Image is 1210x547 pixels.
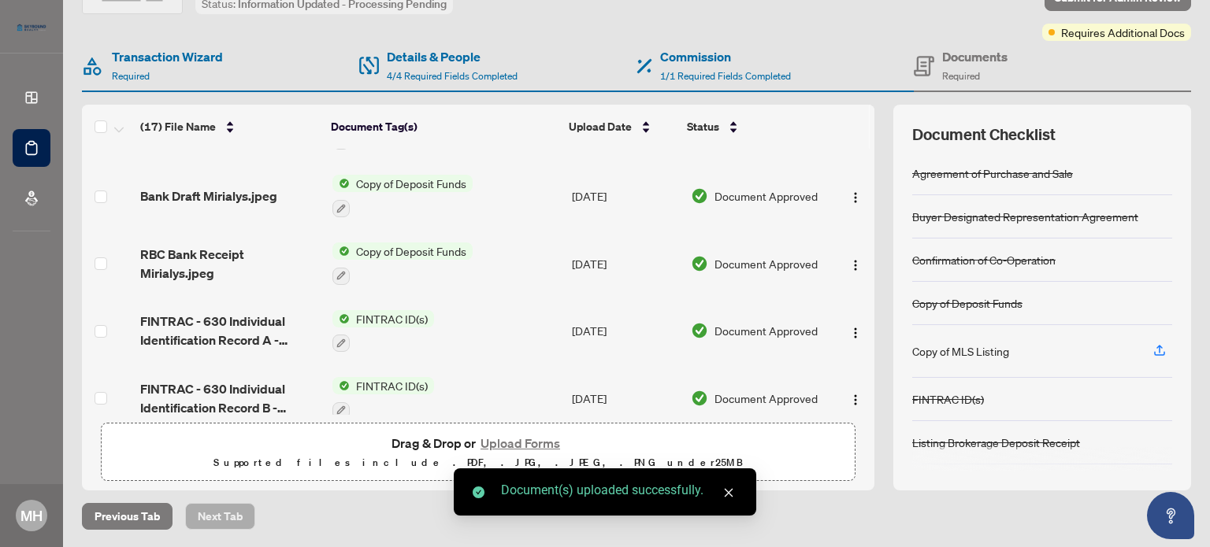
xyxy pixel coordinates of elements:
img: Logo [849,259,862,272]
th: (17) File Name [134,105,325,149]
div: Confirmation of Co-Operation [912,251,1056,268]
div: Buyer Designated Representation Agreement [912,208,1138,225]
span: FINTRAC - 630 Individual Identification Record B - PropTx-OREA_[DATE] 14_47_49.pdf [140,379,319,417]
div: Agreement of Purchase and Sale [912,164,1073,182]
span: close [723,487,734,498]
span: check-circle [473,486,484,498]
button: Status IconFINTRAC ID(s) [332,310,434,353]
div: Listing Brokerage Deposit Receipt [912,434,1080,451]
p: Supported files include .PDF, .JPG, .JPEG, .PNG under 25 MB [111,453,845,472]
th: Upload Date [562,105,680,149]
button: Status IconCopy of Deposit Funds [332,242,473,285]
span: Required [112,70,150,82]
img: logo [13,20,50,35]
img: Document Status [691,187,708,205]
img: Logo [849,394,862,406]
span: Drag & Drop orUpload FormsSupported files include .PDF, .JPG, .JPEG, .PNG under25MB [102,423,855,482]
span: Document Approved [714,187,818,205]
h4: Documents [942,47,1008,66]
span: Document Approved [714,322,818,339]
div: Copy of Deposit Funds [912,294,1023,312]
img: Status Icon [332,377,350,394]
h4: Commission [660,47,791,66]
span: Document Approved [714,390,818,407]
img: Document Status [691,390,708,407]
img: Logo [849,191,862,204]
span: Document Checklist [912,124,1056,146]
button: Upload Forms [476,433,565,453]
span: Bank Draft Mirialys.jpeg [140,187,277,205]
img: Logo [849,327,862,339]
span: FINTRAC ID(s) [350,310,434,327]
button: Logo [843,251,868,276]
span: FINTRAC ID(s) [350,377,434,394]
h4: Details & People [387,47,518,66]
img: Document Status [691,322,708,339]
button: Status IconCopy of Deposit Funds [332,175,473,217]
span: FINTRAC - 630 Individual Identification Record A - PropTx-OREA_[DATE] 14_48_15.pdf [140,312,319,349]
div: Copy of MLS Listing [912,342,1009,360]
th: Status [681,105,828,149]
a: Close [720,484,737,501]
button: Status IconFINTRAC ID(s) [332,377,434,419]
button: Previous Tab [82,503,173,530]
button: Logo [843,183,868,209]
div: FINTRAC ID(s) [912,390,984,408]
th: Document Tag(s) [325,105,563,149]
button: Logo [843,318,868,343]
span: 4/4 Required Fields Completed [387,70,518,82]
span: 1/1 Required Fields Completed [660,70,791,82]
img: Status Icon [332,242,350,260]
td: [DATE] [566,230,685,298]
span: Drag & Drop or [392,433,565,453]
span: RBC Bank Receipt Mirialys.jpeg [140,245,319,283]
h4: Transaction Wizard [112,47,223,66]
button: Next Tab [185,503,255,530]
img: Status Icon [332,175,350,192]
span: Required [942,70,980,82]
span: Previous Tab [95,504,160,529]
span: Copy of Deposit Funds [350,242,473,260]
span: Requires Additional Docs [1061,24,1185,41]
td: [DATE] [566,298,685,365]
div: Document(s) uploaded successfully. [501,481,737,500]
span: Upload Date [569,118,632,135]
img: Document Status [691,255,708,272]
span: (17) File Name [140,118,216,135]
button: Open asap [1147,492,1194,539]
span: Copy of Deposit Funds [350,175,473,192]
span: Status [687,118,719,135]
button: Logo [843,386,868,411]
td: [DATE] [566,364,685,432]
img: Status Icon [332,310,350,327]
td: [DATE] [566,162,685,230]
span: Document Approved [714,255,818,272]
span: MH [20,504,43,527]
